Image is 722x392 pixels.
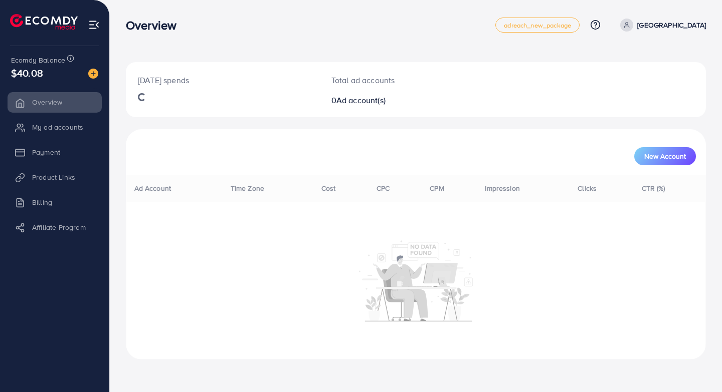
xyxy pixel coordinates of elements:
span: Ecomdy Balance [11,55,65,65]
img: image [88,69,98,79]
a: [GEOGRAPHIC_DATA] [616,19,706,32]
p: Total ad accounts [331,74,452,86]
span: $40.08 [11,66,43,80]
a: adreach_new_package [495,18,580,33]
p: [GEOGRAPHIC_DATA] [637,19,706,31]
button: New Account [634,147,696,165]
span: adreach_new_package [504,22,571,29]
img: logo [10,14,78,30]
h2: 0 [331,96,452,105]
h3: Overview [126,18,185,33]
img: menu [88,19,100,31]
span: New Account [644,153,686,160]
span: Ad account(s) [336,95,386,106]
p: [DATE] spends [138,74,307,86]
